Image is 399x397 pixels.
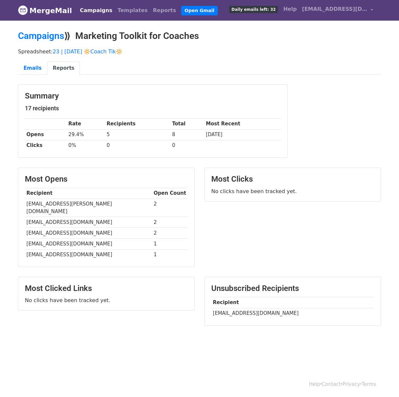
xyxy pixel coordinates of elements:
[227,3,281,16] a: Daily emails left: 32
[150,4,179,17] a: Reports
[25,217,152,228] td: [EMAIL_ADDRESS][DOMAIN_NAME]
[152,188,188,199] th: Open Count
[299,3,376,18] a: [EMAIL_ADDRESS][DOMAIN_NAME]
[47,62,80,75] a: Reports
[67,118,105,129] th: Rate
[105,129,170,140] td: 5
[170,118,204,129] th: Total
[211,308,374,319] td: [EMAIL_ADDRESS][DOMAIN_NAME]
[152,217,188,228] td: 2
[18,4,72,17] a: MergeMail
[302,5,367,13] span: [EMAIL_ADDRESS][DOMAIN_NAME]
[211,284,374,293] h3: Unsubscribed Recipients
[229,6,278,13] span: Daily emails left: 32
[25,199,152,217] td: [EMAIL_ADDRESS][PERSON_NAME][DOMAIN_NAME]
[18,5,28,15] img: MergeMail logo
[211,297,374,308] th: Recipient
[105,140,170,151] td: 0
[152,249,188,260] td: 1
[67,140,105,151] td: 0%
[53,48,122,55] a: 23 | [DATE] 🔆Coach Tik🔆
[25,228,152,239] td: [EMAIL_ADDRESS][DOMAIN_NAME]
[77,4,115,17] a: Campaigns
[25,129,67,140] th: Opens
[25,284,188,293] h3: Most Clicked Links
[152,228,188,239] td: 2
[25,105,281,112] h5: 17 recipients
[211,174,374,184] h3: Most Clicks
[281,3,299,16] a: Help
[25,174,188,184] h3: Most Opens
[115,4,150,17] a: Templates
[362,381,376,387] a: Terms
[170,140,204,151] td: 0
[309,381,320,387] a: Help
[170,129,204,140] td: 8
[18,30,381,42] h2: ⟫ Marketing Toolkit for Coaches
[67,129,105,140] td: 29.4%
[366,366,399,397] iframe: Chat Widget
[181,6,217,15] a: Open Gmail
[18,30,64,41] a: Campaigns
[25,140,67,151] th: Clicks
[25,239,152,249] td: [EMAIL_ADDRESS][DOMAIN_NAME]
[211,188,374,195] p: No clicks have been tracked yet.
[25,188,152,199] th: Recipient
[322,381,341,387] a: Contact
[152,239,188,249] td: 1
[25,297,188,304] p: No clicks have been tracked yet.
[152,199,188,217] td: 2
[105,118,170,129] th: Recipients
[204,118,281,129] th: Most Recent
[204,129,281,140] td: [DATE]
[18,62,47,75] a: Emails
[25,249,152,260] td: [EMAIL_ADDRESS][DOMAIN_NAME]
[18,48,381,55] p: Spreadsheet:
[25,91,281,101] h3: Summary
[342,381,360,387] a: Privacy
